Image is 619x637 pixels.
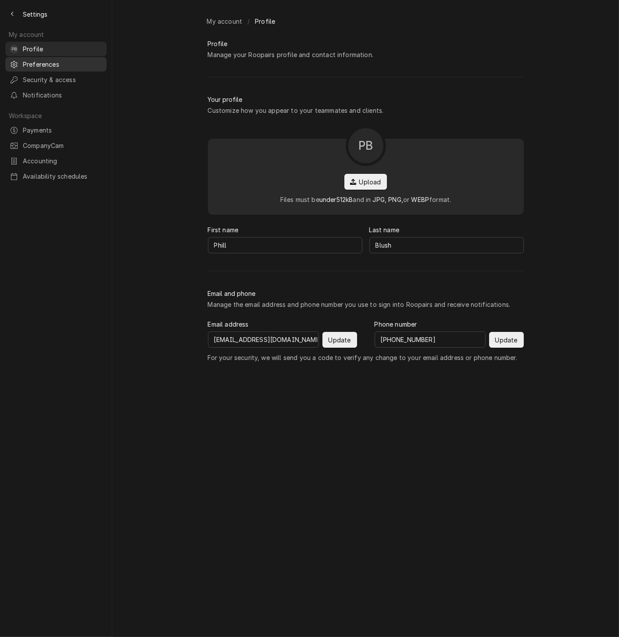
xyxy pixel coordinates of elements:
[208,237,362,253] input: First name
[369,225,399,234] label: Last name
[23,141,102,150] span: CompanyCam
[358,177,383,187] span: Upload
[369,237,524,253] input: Last name
[251,14,279,29] a: Profile
[494,335,519,345] span: Update
[208,331,319,348] input: Email address
[322,332,357,348] button: Update
[344,174,387,190] button: Upload
[489,332,524,348] button: Update
[247,17,250,26] span: /
[375,331,486,348] input: Phone number
[5,57,107,72] a: Preferences
[5,169,107,184] a: Availability schedules
[5,72,107,87] a: Security & access
[373,196,403,203] span: JPG, PNG,
[23,90,102,100] span: Notifications
[5,42,107,56] a: PBPhill Blush's AvatarProfile
[10,45,18,54] div: Phill Blush's Avatar
[23,10,47,19] span: Settings
[23,156,102,166] span: Accounting
[23,44,102,54] span: Profile
[23,172,102,181] span: Availability schedules
[10,45,18,54] div: PB
[5,138,107,153] a: CompanyCam
[280,195,451,204] div: Files must be and in or format.
[411,196,429,203] span: WEBP
[23,126,102,135] span: Payments
[5,154,107,168] a: Accounting
[5,123,107,137] a: Payments
[208,320,249,329] label: Email address
[23,75,102,84] span: Security & access
[208,106,384,115] div: Customize how you appear to your teammates and clients.
[208,95,243,104] div: Your profile
[346,126,386,166] button: PB
[208,225,239,234] label: First name
[208,289,256,298] div: Email and phone
[255,17,275,26] span: Profile
[5,88,107,102] a: Notifications
[327,335,353,345] span: Update
[208,300,511,309] div: Manage the email address and phone number you use to sign into Roopairs and receive notifications.
[375,320,417,329] label: Phone number
[23,60,102,69] span: Preferences
[319,196,353,203] span: under 512 kB
[208,39,228,48] div: Profile
[208,50,373,59] div: Manage your Roopairs profile and contact information.
[5,7,19,21] button: Back to previous page
[208,353,517,362] span: For your security, we will send you a code to verify any change to your email address or phone nu...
